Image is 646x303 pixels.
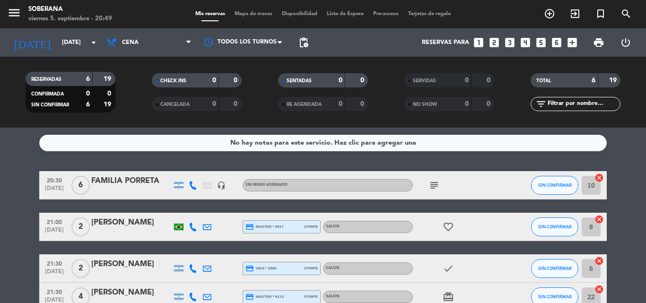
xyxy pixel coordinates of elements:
input: Filtrar por nombre... [547,99,620,109]
button: SIN CONFIRMAR [531,259,578,278]
span: SALON [326,225,340,228]
span: print [593,37,604,48]
span: 2 [71,217,90,236]
i: looks_5 [535,36,547,49]
i: cancel [594,215,604,224]
strong: 19 [104,101,113,108]
span: 6 [71,176,90,195]
span: Sin menú asignado [245,183,288,187]
strong: 0 [339,101,342,107]
span: CHECK INS [160,78,186,83]
strong: 0 [465,77,469,84]
div: viernes 5. septiembre - 20:49 [28,14,112,24]
span: SIN CONFIRMAR [538,224,572,229]
span: 20:30 [43,174,66,185]
span: SERVIDAS [413,78,436,83]
i: credit_card [245,264,254,273]
div: [PERSON_NAME] [91,286,172,299]
i: menu [7,6,21,20]
i: card_giftcard [443,291,454,303]
i: favorite_border [443,221,454,233]
span: master * 8113 [245,293,284,301]
div: LOG OUT [612,28,639,57]
i: add_box [566,36,578,49]
span: Disponibilidad [277,11,322,17]
span: stripe [304,294,318,300]
span: Reservas para [422,39,469,46]
strong: 6 [592,77,595,84]
span: master * 5917 [245,223,284,231]
span: RESERVADAS [31,77,61,82]
strong: 0 [339,77,342,84]
i: looks_3 [504,36,516,49]
span: CONFIRMADA [31,92,64,96]
div: [PERSON_NAME] [91,258,172,270]
i: credit_card [245,223,254,231]
strong: 0 [234,101,239,107]
span: 21:30 [43,286,66,297]
i: cancel [594,173,604,182]
i: [DATE] [7,32,57,53]
strong: 19 [609,77,619,84]
i: looks_4 [519,36,532,49]
span: CANCELADA [160,102,190,107]
span: Tarjetas de regalo [403,11,456,17]
i: cancel [594,285,604,294]
strong: 0 [465,101,469,107]
i: turned_in_not [595,8,606,19]
span: RE AGENDADA [287,102,322,107]
span: Mis reservas [191,11,230,17]
span: Lista de Espera [322,11,368,17]
div: [PERSON_NAME] [91,216,172,229]
span: SIN CONFIRMAR [538,182,572,188]
button: SIN CONFIRMAR [531,217,578,236]
i: looks_one [472,36,485,49]
i: subject [428,180,440,191]
i: headset_mic [217,181,226,190]
i: cancel [594,256,604,266]
span: SIN CONFIRMAR [538,266,572,271]
span: SIN CONFIRMAR [31,103,69,107]
span: SALON [326,294,340,298]
strong: 0 [212,77,216,84]
span: [DATE] [43,268,66,279]
button: menu [7,6,21,23]
strong: 0 [107,90,113,97]
span: Pre-acceso [368,11,403,17]
strong: 0 [212,101,216,107]
span: stripe [304,224,318,230]
div: No hay notas para este servicio. Haz clic para agregar una [230,138,416,148]
span: SALON [326,266,340,270]
strong: 6 [86,101,90,108]
strong: 0 [360,77,366,84]
strong: 0 [86,90,90,97]
span: SENTADAS [287,78,312,83]
span: SIN CONFIRMAR [538,294,572,299]
i: arrow_drop_down [88,37,99,48]
span: Cena [122,39,139,46]
i: looks_6 [550,36,563,49]
button: SIN CONFIRMAR [531,176,578,195]
span: pending_actions [298,37,309,48]
span: [DATE] [43,185,66,196]
i: filter_list [535,98,547,110]
i: power_settings_new [620,37,631,48]
strong: 0 [360,101,366,107]
i: credit_card [245,293,254,301]
div: FAMILIA PORRETA [91,175,172,187]
i: search [620,8,632,19]
span: 21:00 [43,216,66,227]
span: visa * 3969 [245,264,276,273]
i: check [443,263,454,274]
span: Mapa de mesas [230,11,277,17]
span: TOTAL [536,78,551,83]
span: 21:30 [43,258,66,268]
div: Soberana [28,5,112,14]
i: looks_two [488,36,500,49]
span: stripe [304,265,318,271]
strong: 19 [104,76,113,82]
span: [DATE] [43,227,66,238]
strong: 6 [86,76,90,82]
strong: 0 [234,77,239,84]
strong: 0 [487,77,492,84]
